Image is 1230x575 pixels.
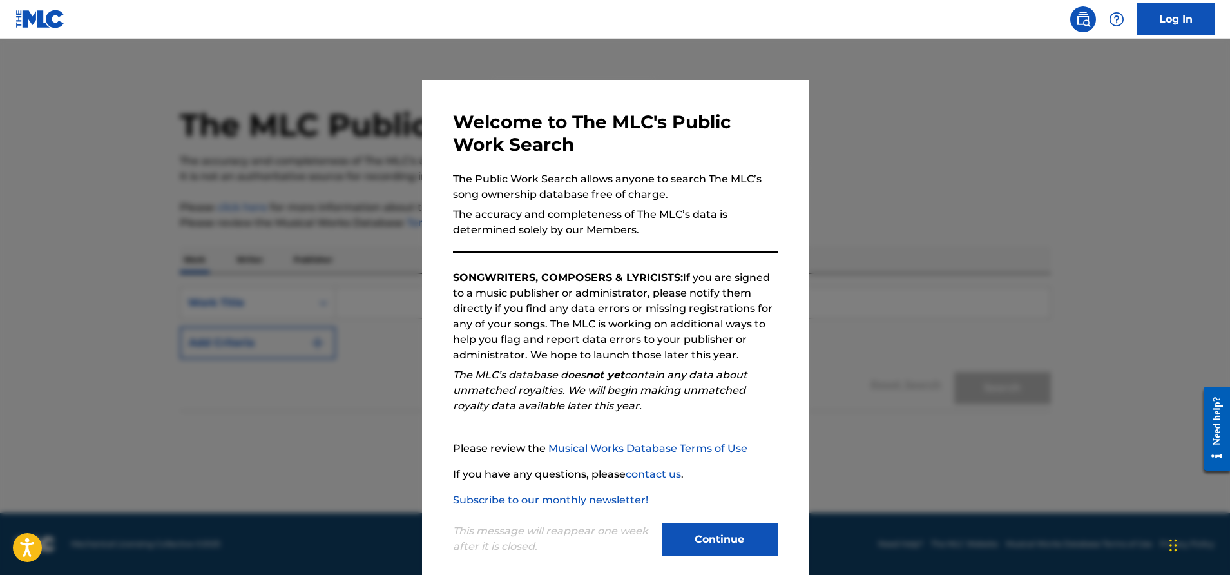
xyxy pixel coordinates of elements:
strong: SONGWRITERS, COMPOSERS & LYRICISTS: [453,271,683,284]
img: help [1109,12,1124,27]
p: If you are signed to a music publisher or administrator, please notify them directly if you find ... [453,270,778,363]
p: The Public Work Search allows anyone to search The MLC’s song ownership database free of charge. [453,171,778,202]
div: Help [1104,6,1129,32]
h3: Welcome to The MLC's Public Work Search [453,111,778,156]
a: Musical Works Database Terms of Use [548,442,747,454]
div: Drag [1169,526,1177,565]
p: The accuracy and completeness of The MLC’s data is determined solely by our Members. [453,207,778,238]
a: Subscribe to our monthly newsletter! [453,494,648,506]
p: Please review the [453,441,778,456]
a: Public Search [1070,6,1096,32]
button: Continue [662,523,778,556]
p: If you have any questions, please . [453,467,778,482]
iframe: Resource Center [1194,376,1230,480]
a: Log In [1137,3,1215,35]
strong: not yet [586,369,624,381]
img: search [1075,12,1091,27]
p: This message will reappear one week after it is closed. [453,523,654,554]
a: contact us [626,468,681,480]
img: MLC Logo [15,10,65,28]
em: The MLC’s database does contain any data about unmatched royalties. We will begin making unmatche... [453,369,747,412]
iframe: Chat Widget [1166,513,1230,575]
